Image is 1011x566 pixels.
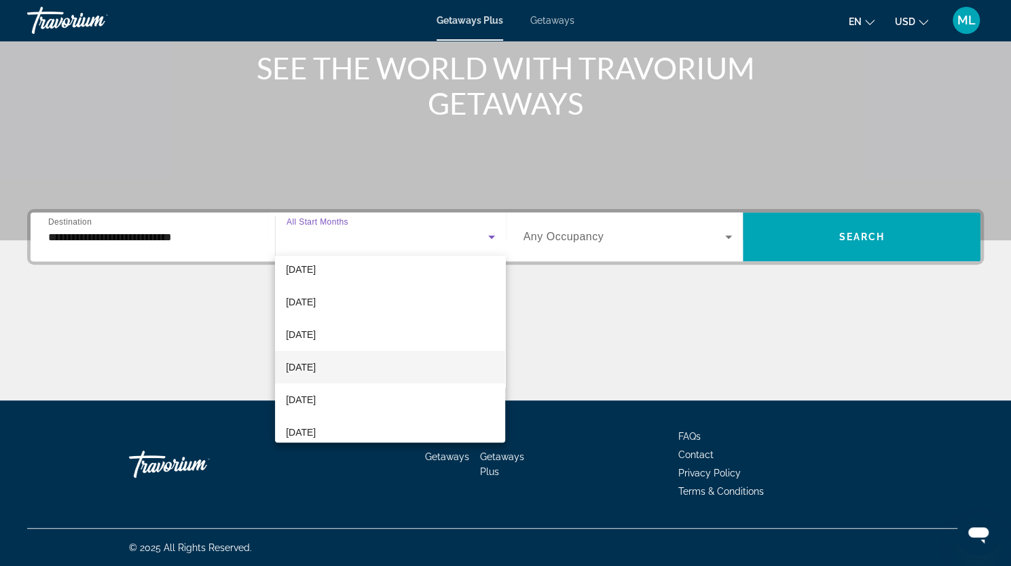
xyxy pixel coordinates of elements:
span: [DATE] [286,424,316,440]
span: [DATE] [286,392,316,408]
span: [DATE] [286,294,316,310]
span: [DATE] [286,359,316,375]
span: [DATE] [286,261,316,278]
span: [DATE] [286,326,316,343]
iframe: Button to launch messaging window [957,512,1000,555]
